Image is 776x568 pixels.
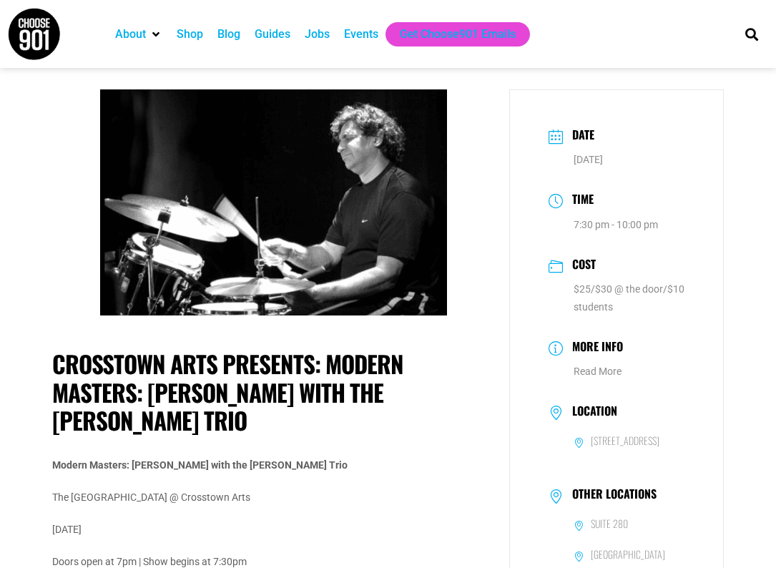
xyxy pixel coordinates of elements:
[565,190,594,211] h3: Time
[574,219,658,230] abbr: 7:30 pm - 10:00 pm
[115,26,146,43] a: About
[52,489,496,506] p: The [GEOGRAPHIC_DATA] @ Crosstown Arts
[52,521,496,539] p: [DATE]
[344,26,378,43] a: Events
[108,22,725,46] nav: Main nav
[565,338,623,358] h3: More Info
[255,26,290,43] a: Guides
[217,26,240,43] a: Blog
[305,26,330,43] a: Jobs
[565,126,594,147] h3: Date
[177,26,203,43] a: Shop
[574,154,603,165] span: [DATE]
[591,434,659,447] h6: [STREET_ADDRESS]
[108,22,170,46] div: About
[52,459,348,471] strong: Modern Masters: [PERSON_NAME] with the [PERSON_NAME] Trio
[52,350,496,435] h1: Crosstown Arts Presents: Modern Masters: [PERSON_NAME] with the [PERSON_NAME] Trio
[591,548,665,561] h6: [GEOGRAPHIC_DATA]
[565,404,617,421] h3: Location
[591,517,628,530] h6: Suite 280
[400,26,516,43] a: Get Choose901 Emails
[574,366,622,377] a: Read More
[565,255,596,276] h3: Cost
[565,487,657,504] h3: Other Locations
[549,280,684,316] dd: $25/$30 @ the door/$10 students
[740,22,764,46] div: Search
